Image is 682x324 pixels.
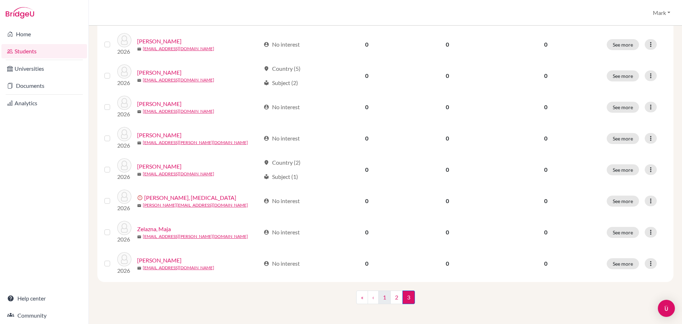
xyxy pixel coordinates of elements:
td: 0 [328,60,406,91]
td: 0 [406,60,489,91]
a: Zelazna, Maja [137,225,171,233]
a: Universities [1,62,87,76]
img: Zastolski, Nikita [117,190,131,204]
a: Home [1,27,87,41]
p: 0 [493,71,598,80]
button: See more [607,102,639,113]
td: 0 [328,248,406,279]
span: account_circle [264,229,269,235]
button: See more [607,39,639,50]
p: 2026 [117,47,131,56]
span: error_outline [137,195,144,201]
div: No interest [264,197,300,205]
a: [EMAIL_ADDRESS][PERSON_NAME][DOMAIN_NAME] [143,139,248,146]
span: location_on [264,160,269,165]
td: 0 [328,123,406,154]
span: 3 [402,291,415,304]
td: 0 [328,217,406,248]
p: 0 [493,134,598,143]
span: mail [137,47,141,51]
img: Wu, Elaine [117,158,131,172]
span: mail [137,141,141,145]
a: 2 [390,291,403,304]
img: Weber, Aurelia [117,64,131,79]
p: 0 [493,40,598,49]
span: mail [137,235,141,239]
p: 2026 [117,235,131,244]
a: [PERSON_NAME] [137,37,182,46]
button: See more [607,258,639,269]
span: mail [137,203,141,208]
img: Wong, Curtis [117,127,131,141]
a: [PERSON_NAME] [137,256,182,265]
span: account_circle [264,136,269,141]
p: 2026 [117,110,131,118]
p: 0 [493,197,598,205]
a: [EMAIL_ADDRESS][DOMAIN_NAME] [143,171,214,177]
a: [PERSON_NAME] [137,68,182,77]
span: mail [137,78,141,83]
p: 0 [493,228,598,237]
span: local_library [264,80,269,86]
span: location_on [264,66,269,71]
div: No interest [264,134,300,143]
td: 0 [406,217,489,248]
p: 0 [493,103,598,111]
img: Zublin, Mia [117,252,131,266]
td: 0 [406,29,489,60]
p: 2026 [117,204,131,212]
img: Westberg, Axel [117,96,131,110]
a: [EMAIL_ADDRESS][DOMAIN_NAME] [143,265,214,271]
nav: ... [356,291,415,310]
a: [EMAIL_ADDRESS][PERSON_NAME][DOMAIN_NAME] [143,233,248,240]
td: 0 [406,91,489,123]
td: 0 [328,91,406,123]
a: Analytics [1,96,87,110]
span: mail [137,172,141,176]
a: ‹ [368,291,379,304]
p: 2026 [117,172,131,181]
span: mail [137,266,141,270]
button: Mark [650,6,673,20]
p: 0 [493,165,598,174]
a: [PERSON_NAME] [137,131,182,139]
div: No interest [264,228,300,237]
img: Tortorella, Cecilia [117,33,131,47]
td: 0 [406,248,489,279]
a: [EMAIL_ADDRESS][DOMAIN_NAME] [143,77,214,83]
span: account_circle [264,42,269,47]
td: 0 [406,154,489,185]
p: 0 [493,259,598,268]
div: Open Intercom Messenger [658,300,675,317]
a: [PERSON_NAME][EMAIL_ADDRESS][DOMAIN_NAME] [143,202,248,208]
a: Students [1,44,87,58]
a: [EMAIL_ADDRESS][DOMAIN_NAME] [143,46,214,52]
span: account_circle [264,261,269,266]
a: [PERSON_NAME] [137,100,182,108]
div: No interest [264,259,300,268]
div: Subject (2) [264,79,298,87]
a: Help center [1,291,87,306]
p: 2026 [117,266,131,275]
button: See more [607,227,639,238]
img: Zelazna, Maja [117,221,131,235]
img: Bridge-U [6,7,34,18]
span: account_circle [264,104,269,110]
a: Community [1,308,87,323]
td: 0 [328,154,406,185]
a: [EMAIL_ADDRESS][DOMAIN_NAME] [143,108,214,115]
td: 0 [328,185,406,217]
span: local_library [264,174,269,180]
div: Country (5) [264,64,301,73]
p: 2026 [117,141,131,150]
button: See more [607,196,639,207]
button: See more [607,133,639,144]
button: See more [607,164,639,175]
td: 0 [406,185,489,217]
div: No interest [264,40,300,49]
a: [PERSON_NAME], [MEDICAL_DATA] [144,193,236,202]
a: [PERSON_NAME] [137,162,182,171]
div: Subject (1) [264,172,298,181]
a: Documents [1,79,87,93]
div: No interest [264,103,300,111]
